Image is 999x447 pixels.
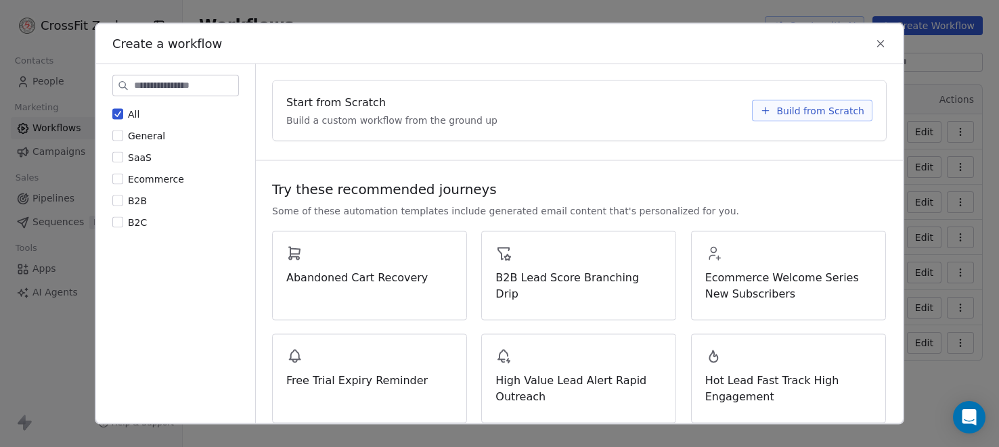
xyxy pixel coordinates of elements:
[705,269,872,302] span: Ecommerce Welcome Series New Subscribers
[128,108,139,119] span: All
[112,34,222,52] span: Create a workflow
[286,113,497,126] span: Build a custom workflow from the ground up
[112,107,123,120] button: All
[128,195,147,206] span: B2B
[752,99,872,121] button: Build from Scratch
[112,172,123,185] button: Ecommerce
[495,269,662,302] span: B2B Lead Score Branching Drip
[286,269,453,285] span: Abandoned Cart Recovery
[128,130,165,141] span: General
[128,151,152,162] span: SaaS
[286,94,386,110] span: Start from Scratch
[272,204,739,217] span: Some of these automation templates include generated email content that's personalized for you.
[495,372,662,404] span: High Value Lead Alert Rapid Outreach
[705,372,872,404] span: Hot Lead Fast Track High Engagement
[286,372,453,388] span: Free Trial Expiry Reminder
[776,103,864,117] span: Build from Scratch
[112,215,123,229] button: B2C
[128,173,184,184] span: Ecommerce
[112,193,123,207] button: B2B
[128,216,147,227] span: B2C
[272,179,497,198] span: Try these recommended journeys
[112,128,123,142] button: General
[112,150,123,164] button: SaaS
[953,401,985,433] div: Open Intercom Messenger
